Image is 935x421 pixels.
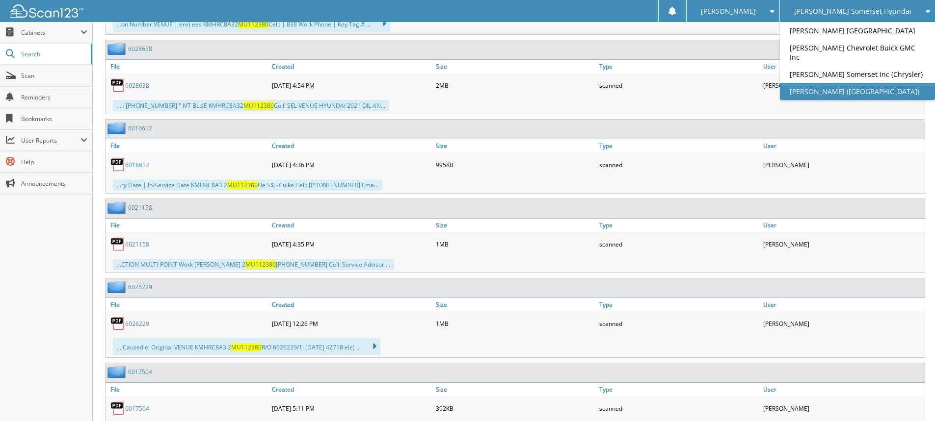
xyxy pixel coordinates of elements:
a: User [761,139,925,152]
a: 6026229 [125,320,149,328]
a: 6017504 [125,404,149,413]
div: 1MB [433,314,597,333]
a: Created [269,60,433,73]
a: Type [597,219,761,232]
a: Size [433,139,597,152]
div: [DATE] 4:36 PM [269,155,433,174]
img: PDF.png [110,316,125,331]
a: Type [597,298,761,311]
a: 6026229 [128,283,152,291]
a: Created [269,219,433,232]
img: folder2.png [107,43,128,55]
span: Announcements [21,179,87,188]
div: [PERSON_NAME] [761,155,925,174]
div: [DATE] 4:35 PM [269,234,433,254]
a: [PERSON_NAME] Somerset Inc (Chrysler) [780,66,935,83]
div: [PERSON_NAME] [761,314,925,333]
div: [PERSON_NAME] [761,398,925,418]
a: Size [433,219,597,232]
span: [PERSON_NAME] Somerset Hyundai [794,8,911,14]
div: ... Caused el Original VENUE KMHRC8A3 2 R/O 6026229/1l [DATE] 42718 ele) ... [113,338,380,355]
div: scanned [597,314,761,333]
a: User [761,219,925,232]
div: 2MB [433,75,597,95]
div: scanned [597,155,761,174]
div: [DATE] 12:26 PM [269,314,433,333]
img: folder2.png [107,366,128,378]
iframe: Chat Widget [886,374,935,421]
span: Reminders [21,93,87,101]
a: Size [433,60,597,73]
a: Type [597,383,761,396]
div: scanned [597,75,761,95]
span: [PERSON_NAME] [701,8,756,14]
span: User Reports [21,136,80,145]
a: Size [433,383,597,396]
span: Help [21,158,87,166]
a: 6016612 [125,161,149,169]
div: ...CTION MULTI-POINT Work [PERSON_NAME] 2 [PHONE_NUMBER] Cell: Service Advisor ... [113,259,394,270]
div: ...ry Date | In-Service Date KMHRC8A3 2 Ue S$ ~Culke Cell: [PHONE_NUMBER] Ema... [113,179,382,191]
div: [DATE] 4:54 PM [269,75,433,95]
span: Scan [21,72,87,80]
a: Created [269,298,433,311]
a: User [761,60,925,73]
a: 6016612 [128,124,152,132]
a: File [106,139,269,152]
div: [DATE] 5:11 PM [269,398,433,418]
a: 6028638 [125,81,149,90]
img: PDF.png [110,401,125,416]
div: 995KB [433,155,597,174]
span: MU112380 [245,260,276,269]
div: scanned [597,398,761,418]
img: folder2.png [107,281,128,293]
a: File [106,219,269,232]
a: Type [597,60,761,73]
a: [PERSON_NAME] ([GEOGRAPHIC_DATA]) [780,83,935,100]
img: scan123-logo-white.svg [10,4,83,18]
div: 392KB [433,398,597,418]
div: [PERSON_NAME] [761,234,925,254]
a: User [761,298,925,311]
a: 6021158 [128,203,152,212]
a: Created [269,383,433,396]
span: Bookmarks [21,115,87,123]
img: PDF.png [110,78,125,93]
img: PDF.png [110,237,125,251]
a: Created [269,139,433,152]
a: File [106,383,269,396]
div: [PERSON_NAME] [761,75,925,95]
img: folder2.png [107,201,128,214]
span: Cabinets [21,28,80,37]
a: Size [433,298,597,311]
span: MU112380 [243,101,274,110]
span: MU112380 [227,181,258,189]
div: 1MB [433,234,597,254]
a: [PERSON_NAME] [GEOGRAPHIC_DATA] [780,22,935,39]
a: 6021158 [125,240,149,248]
a: [PERSON_NAME] Chevrolet Buick GMC Inc [780,39,935,66]
span: MU112380 [238,20,268,28]
div: scanned [597,234,761,254]
a: 6028638 [128,45,152,53]
img: folder2.png [107,122,128,134]
img: PDF.png [110,157,125,172]
a: File [106,298,269,311]
span: MU112380 [231,343,262,351]
div: ...on Number VENUE | ere) ees KMHRC8A32 Cell: | 838 Work Phone | Key Tag # ... [113,15,390,32]
a: File [106,60,269,73]
a: 6017504 [128,368,152,376]
a: User [761,383,925,396]
span: Search [21,50,86,58]
a: Type [597,139,761,152]
div: ...l: [PHONE_NUMBER] " IVT BLUE KMHRC8A32 Cell: SEL VENUE HYUNDAI 2021 OIL AN... [113,100,389,111]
